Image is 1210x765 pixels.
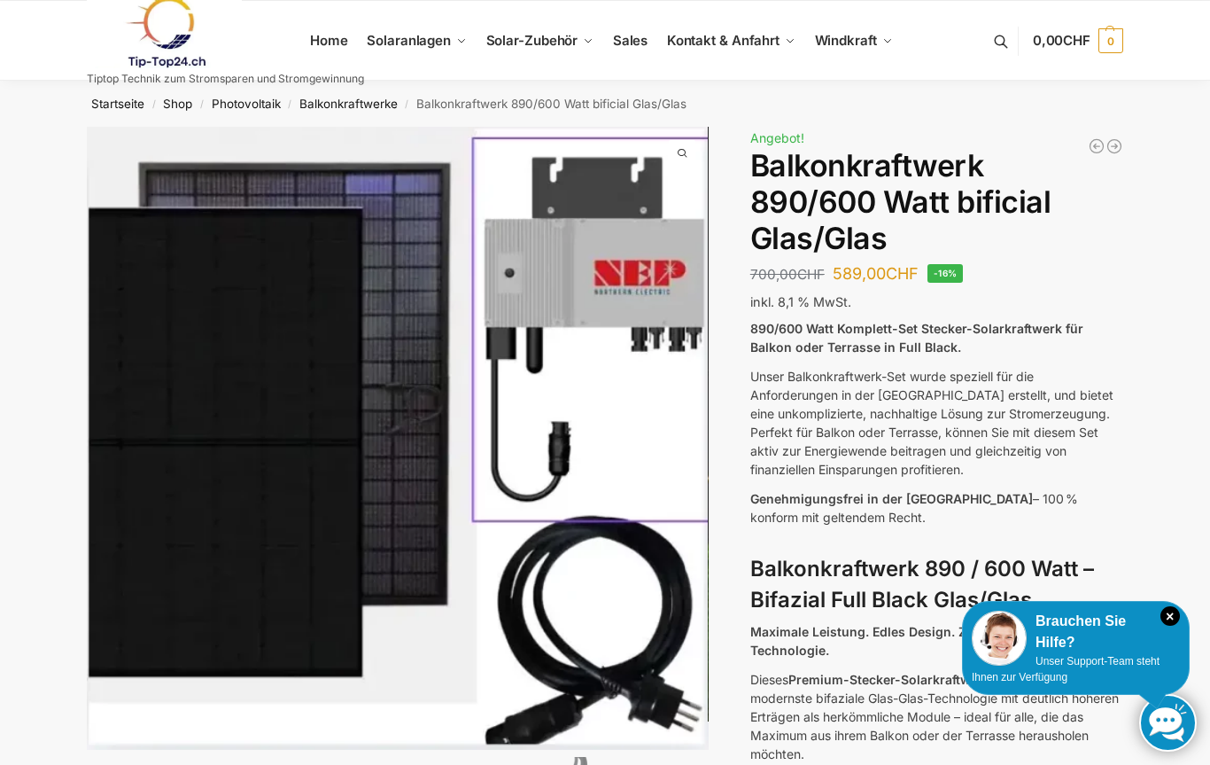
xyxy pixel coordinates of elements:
[299,97,398,111] a: Balkonkraftwerke
[750,130,804,145] span: Angebot!
[833,264,919,283] bdi: 589,00
[87,127,709,750] img: Balkonkraftwerk 890/600 Watt bificial Glas/Glas 1
[1063,32,1090,49] span: CHF
[815,32,877,49] span: Windkraft
[797,266,825,283] span: CHF
[667,32,780,49] span: Kontakt & Anfahrt
[972,611,1027,666] img: Customer service
[750,294,851,309] span: inkl. 8,1 % MwSt.
[1160,606,1180,626] i: Schließen
[927,264,964,283] span: -16%
[87,74,364,84] p: Tiptop Technik zum Stromsparen und Stromgewinnung
[1105,137,1123,155] a: Steckerkraftwerk 890/600 Watt, mit Ständer für Terrasse inkl. Lieferung
[750,321,1083,355] strong: 890/600 Watt Komplett-Set Stecker-Solarkraftwerk für Balkon oder Terrasse in Full Black.
[144,98,163,112] span: /
[750,556,1094,613] strong: Balkonkraftwerk 890 / 600 Watt – Bifazial Full Black Glas/Glas
[750,148,1123,256] h1: Balkonkraftwerk 890/600 Watt bificial Glas/Glas
[750,624,1058,658] strong: Maximale Leistung. Edles Design. Zukunftssichere Technologie.
[659,1,803,81] a: Kontakt & Anfahrt
[750,670,1123,763] p: Dieses bietet Ihnen modernste bifaziale Glas-Glas-Technologie mit deutlich höheren Erträgen als h...
[1033,14,1123,67] a: 0,00CHF 0
[281,98,299,112] span: /
[750,367,1123,479] p: Unser Balkonkraftwerk-Set wurde speziell für die Anforderungen in der [GEOGRAPHIC_DATA] erstellt,...
[1033,32,1090,49] span: 0,00
[886,264,919,283] span: CHF
[1088,137,1105,155] a: 890/600 Watt Solarkraftwerk + 2,7 KW Batteriespeicher Genehmigungsfrei
[750,491,1078,525] span: – 100 % konform mit geltendem Recht.
[613,32,648,49] span: Sales
[398,98,416,112] span: /
[367,32,451,49] span: Solaranlagen
[212,97,281,111] a: Photovoltaik
[605,1,655,81] a: Sales
[163,97,192,111] a: Shop
[91,97,144,111] a: Startseite
[788,672,990,687] strong: Premium-Stecker-Solarkraftwerk
[807,1,900,81] a: Windkraft
[972,655,1160,683] span: Unser Support-Team steht Ihnen zur Verfügung
[972,611,1180,653] div: Brauchen Sie Hilfe?
[1098,28,1123,53] span: 0
[192,98,211,112] span: /
[478,1,601,81] a: Solar-Zubehör
[360,1,474,81] a: Solaranlagen
[486,32,578,49] span: Solar-Zubehör
[56,81,1155,127] nav: Breadcrumb
[750,491,1033,506] span: Genehmigungsfrei in der [GEOGRAPHIC_DATA]
[750,266,825,283] bdi: 700,00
